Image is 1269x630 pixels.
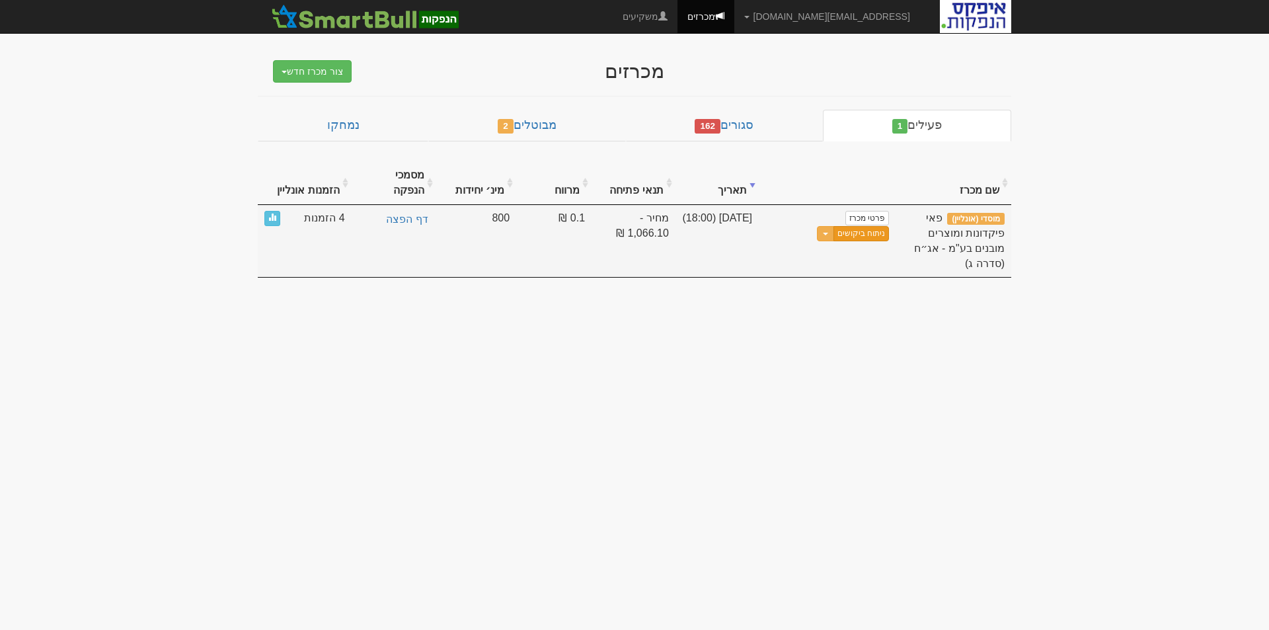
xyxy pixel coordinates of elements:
td: מחיר - 1,066.10 ₪ [592,205,675,276]
button: צור מכרז חדש [273,60,352,83]
span: 2 [498,119,514,134]
th: מינ׳ יחידות : activate to sort column ascending [436,161,517,206]
img: SmartBull Logo [268,3,462,30]
span: 4 הזמנות [304,211,344,226]
th: תנאי פתיחה : activate to sort column ascending [592,161,675,206]
span: 162 [695,119,720,134]
td: 0.1 ₪ [516,205,592,276]
td: 800 [436,205,517,276]
div: מכרזים [377,60,892,82]
th: תאריך : activate to sort column ascending [675,161,759,206]
th: מרווח : activate to sort column ascending [516,161,592,206]
th: הזמנות אונליין : activate to sort column ascending [258,161,352,206]
th: שם מכרז : activate to sort column ascending [896,161,1011,206]
a: נמחקו [258,110,428,141]
td: [DATE] (18:00) [675,205,759,276]
a: דף הפצה [358,211,430,229]
a: פרטי מכרז [845,211,889,225]
span: מוסדי (אונליין) [947,213,1005,225]
th: מסמכי הנפקה : activate to sort column ascending [352,161,436,206]
a: ניתוח ביקושים [833,226,889,241]
a: סגורים [626,110,823,141]
span: 1 [892,119,908,134]
a: מבוטלים [428,110,625,141]
a: פעילים [823,110,1011,141]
